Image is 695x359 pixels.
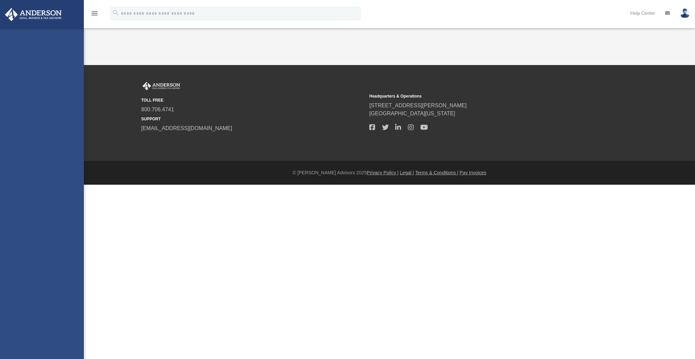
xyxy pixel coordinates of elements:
a: Privacy Policy | [367,170,399,175]
small: TOLL FREE [141,97,365,103]
div: © [PERSON_NAME] Advisors 2025 [84,169,695,176]
a: [STREET_ADDRESS][PERSON_NAME] [369,103,467,108]
i: search [112,9,119,16]
a: [GEOGRAPHIC_DATA][US_STATE] [369,111,455,116]
a: 800.706.4741 [141,107,174,112]
a: Pay Invoices [460,170,486,175]
i: menu [91,9,99,17]
img: User Pic [680,8,690,18]
a: Legal | [400,170,414,175]
img: Anderson Advisors Platinum Portal [141,82,181,91]
a: [EMAIL_ADDRESS][DOMAIN_NAME] [141,125,232,131]
a: Terms & Conditions | [415,170,459,175]
a: menu [91,13,99,17]
small: Headquarters & Operations [369,93,593,99]
img: Anderson Advisors Platinum Portal [3,8,64,21]
small: SUPPORT [141,116,365,122]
